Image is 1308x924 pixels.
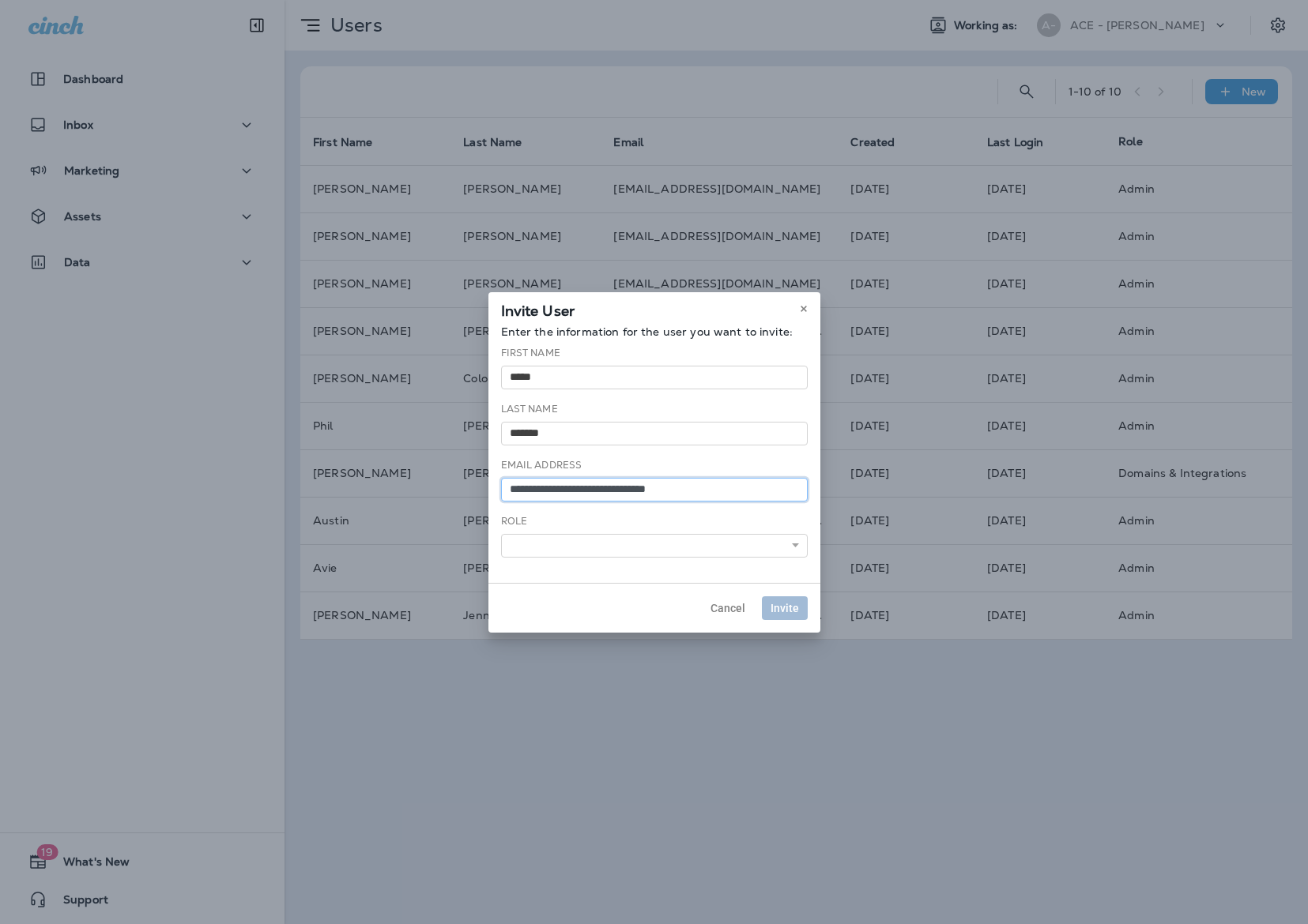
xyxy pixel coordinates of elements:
[488,292,820,325] div: Invite User
[762,596,808,620] button: Invite
[501,459,582,471] label: Email Address
[711,603,745,614] span: Cancel
[702,596,754,620] button: Cancel
[501,347,560,359] label: First Name
[501,515,528,528] label: Role
[771,603,799,614] span: Invite
[501,403,558,415] label: Last Name
[501,325,808,338] p: Enter the information for the user you want to invite:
